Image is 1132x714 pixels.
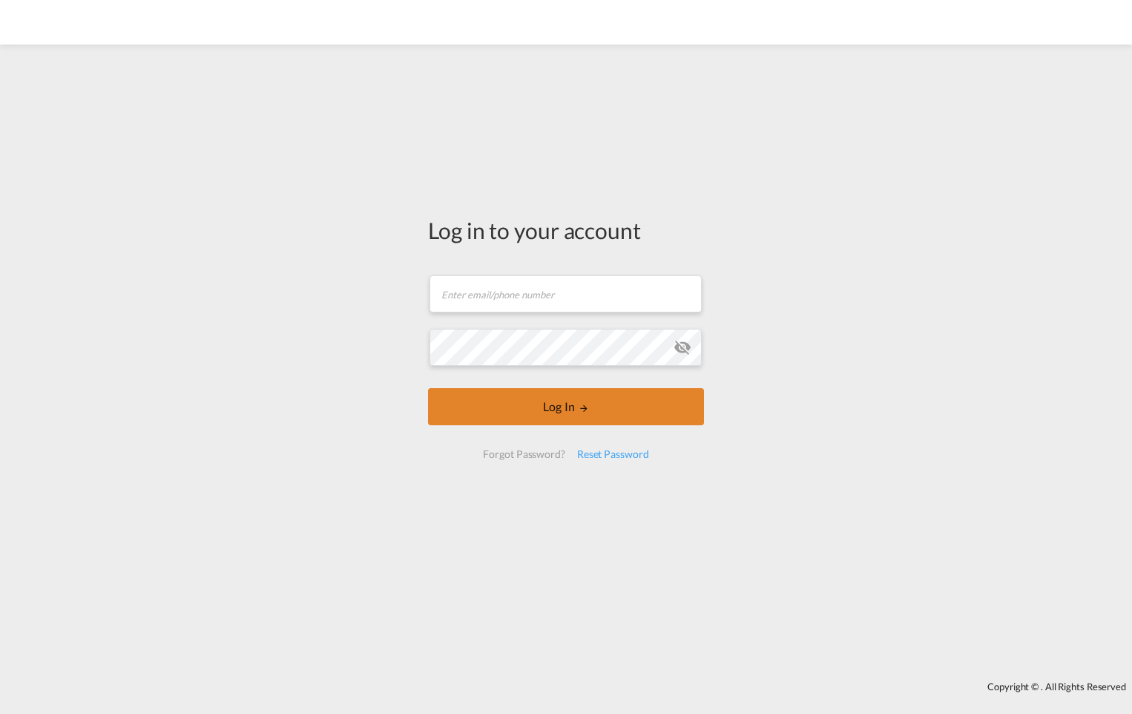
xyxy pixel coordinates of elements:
md-icon: icon-eye-off [674,338,691,356]
div: Reset Password [571,441,655,468]
div: Forgot Password? [477,441,570,468]
input: Enter email/phone number [430,275,702,312]
div: Log in to your account [428,214,704,246]
button: LOGIN [428,388,704,425]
